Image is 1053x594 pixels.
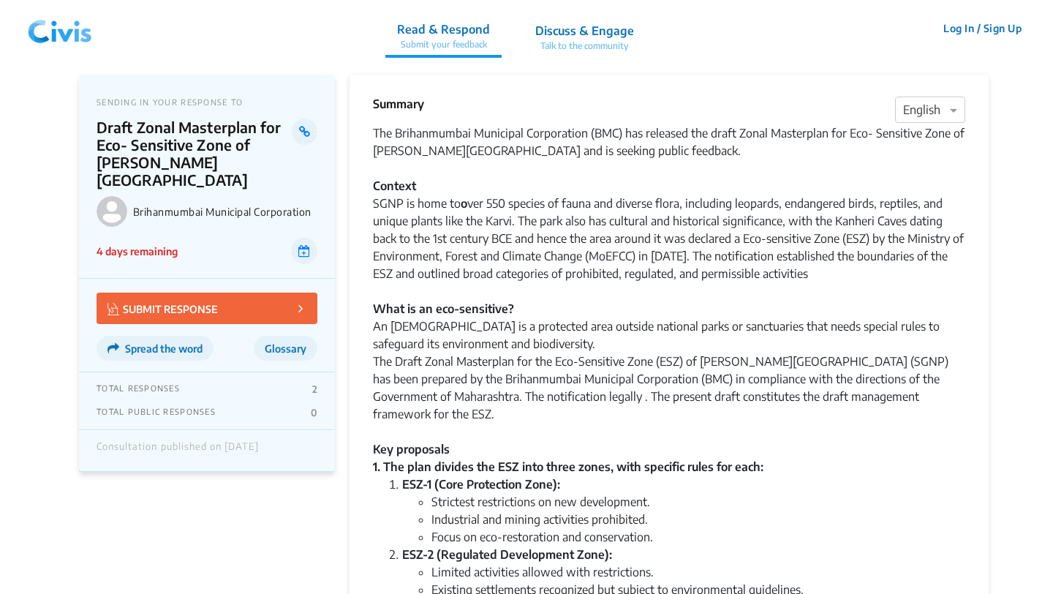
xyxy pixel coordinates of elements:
p: 2 [312,383,317,395]
strong: Key proposals 1. The plan divides the ESZ into three zones, with specific rules for each: [373,442,763,474]
img: Vector.jpg [107,303,119,315]
div: Consultation published on [DATE] [97,441,259,460]
p: SENDING IN YOUR RESPONSE TO [97,97,317,107]
button: Glossary [254,336,317,361]
p: Submit your feedback [397,38,490,51]
span: Glossary [265,342,306,355]
strong: ESZ-2 (Regulated Development Zone): [402,547,612,562]
strong: What is an eco-sensitive? [373,301,514,316]
p: TOTAL PUBLIC RESPONSES [97,407,216,418]
img: navlogo.png [22,7,98,50]
button: Spread the word [97,336,214,361]
p: Brihanmumbai Municipal Corporation [133,206,317,218]
li: Industrial and mining activities prohibited. [431,511,965,528]
p: Read & Respond [397,20,490,38]
img: Brihanmumbai Municipal Corporation logo [97,196,127,227]
p: 0 [311,407,317,418]
p: Draft Zonal Masterplan for Eco- Sensitive Zone of [PERSON_NAME][GEOGRAPHIC_DATA] [97,119,292,189]
li: Strictest restrictions on new development. [431,493,965,511]
p: Summary [373,95,424,113]
li: Focus on eco-restoration and conservation. [431,528,965,546]
div: The Brihanmumbai Municipal Corporation (BMC) has released the draft Zonal Masterplan for Eco- Sen... [373,124,965,195]
p: Talk to the community [535,40,634,53]
strong: Context [373,178,416,193]
p: Discuss & Engage [535,22,634,40]
strong: ESZ-1 (Core Protection Zone): [402,477,560,492]
li: Limited activities allowed with restrictions. [431,563,965,581]
p: 4 days remaining [97,244,178,259]
strong: o [461,196,467,211]
div: SGNP is home to ver 550 species of fauna and diverse flora, including leopards, endangered birds,... [373,195,965,475]
span: Spread the word [125,342,203,355]
button: SUBMIT RESPONSE [97,293,317,324]
button: Log In / Sign Up [934,17,1031,40]
p: SUBMIT RESPONSE [107,300,218,317]
p: TOTAL RESPONSES [97,383,180,395]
